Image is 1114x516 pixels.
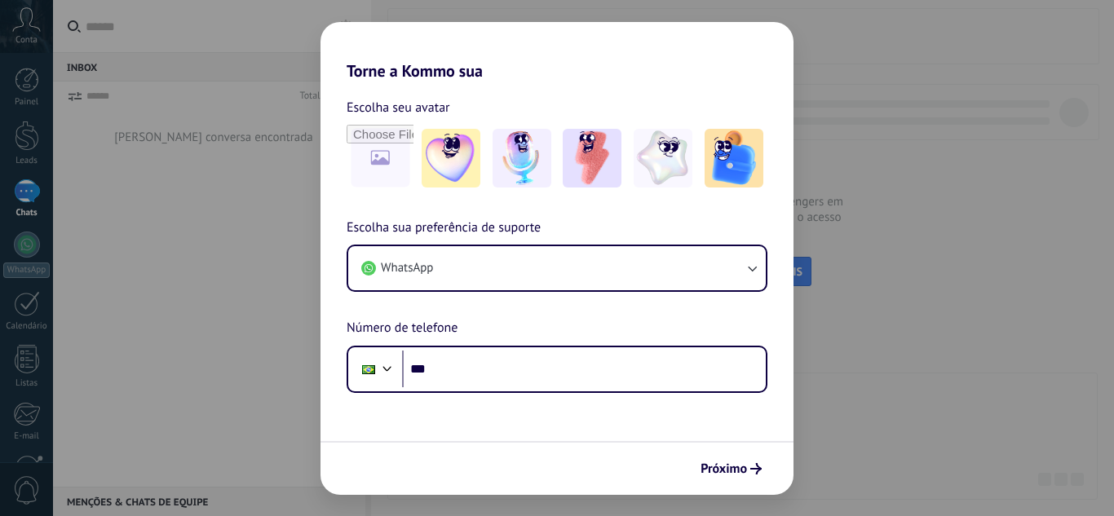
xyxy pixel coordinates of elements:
span: Próximo [701,463,747,474]
button: Próximo [693,455,769,483]
img: -4.jpeg [634,129,692,187]
span: Número de telefone [347,318,458,339]
img: -1.jpeg [422,129,480,187]
div: Brazil: + 55 [353,352,384,386]
span: Escolha seu avatar [347,97,450,118]
span: WhatsApp [381,260,433,276]
span: Escolha sua preferência de suporte [347,218,541,239]
h2: Torne a Kommo sua [320,22,794,81]
button: WhatsApp [348,246,766,290]
img: -3.jpeg [563,129,621,187]
img: -5.jpeg [705,129,763,187]
img: -2.jpeg [493,129,551,187]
